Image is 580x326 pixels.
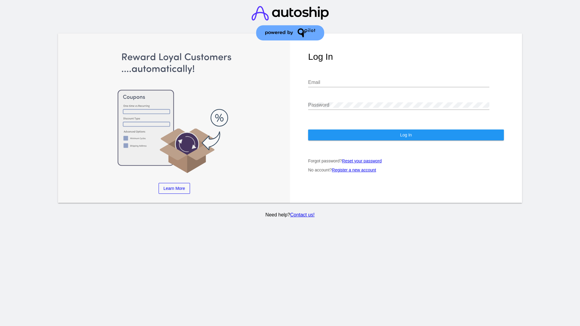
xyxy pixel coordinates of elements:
[342,158,382,163] a: Reset your password
[159,183,190,194] a: Learn More
[308,168,504,172] p: No account?
[57,212,523,218] p: Need help?
[308,52,504,62] h1: Log In
[163,186,185,191] span: Learn More
[290,212,314,217] a: Contact us!
[308,80,489,85] input: Email
[308,129,504,140] button: Log In
[332,168,376,172] a: Register a new account
[400,133,412,137] span: Log In
[76,52,272,174] img: Apply Coupons Automatically to Scheduled Orders with QPilot
[308,158,504,163] p: Forgot password?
